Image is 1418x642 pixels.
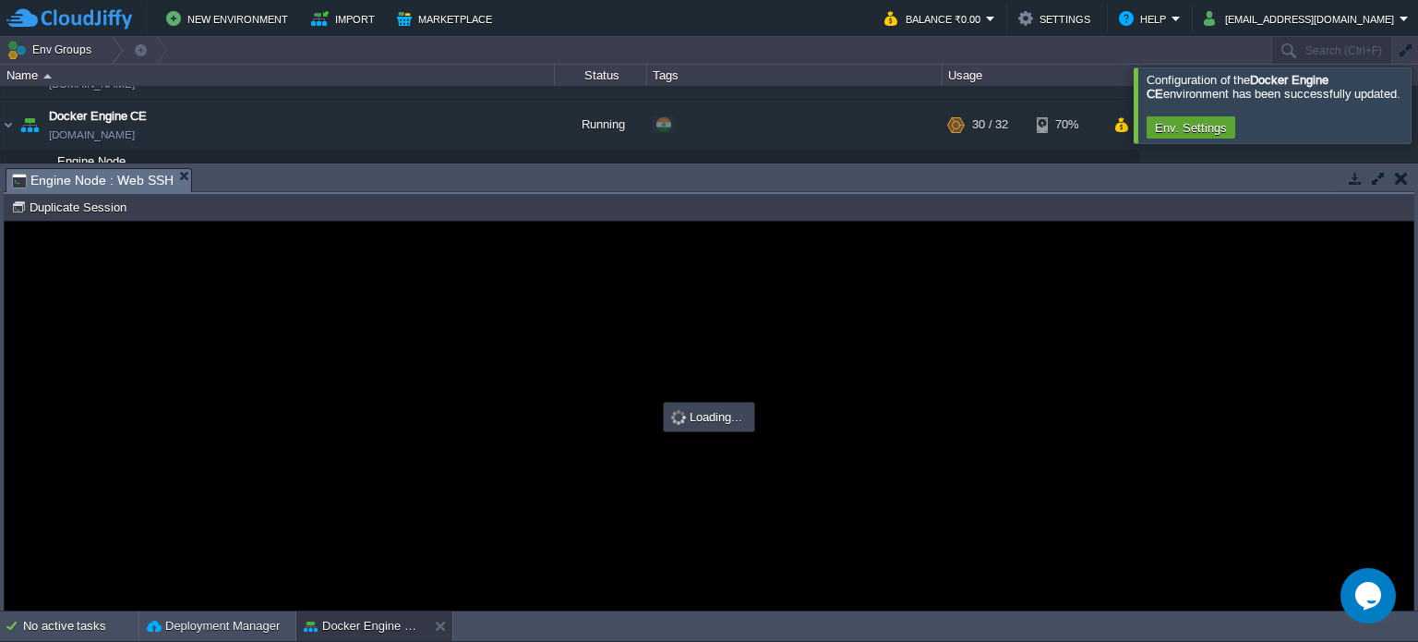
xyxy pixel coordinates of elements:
button: Duplicate Session [11,199,132,215]
div: Name [2,65,554,86]
img: CloudJiffy [6,7,132,30]
button: Settings [1018,7,1096,30]
img: AMDAwAAAACH5BAEAAAAALAAAAAABAAEAAAICRAEAOw== [17,100,42,150]
span: Engine Node : Web SSH [12,169,174,192]
div: No active tasks [23,612,138,641]
div: 30 / 32 [972,151,1008,188]
img: AMDAwAAAACH5BAEAAAAALAAAAAABAAEAAAICRAEAOw== [1,100,16,150]
b: Docker Engine CE [1147,73,1328,101]
button: Env Groups [6,37,98,63]
button: Docker Engine CE [304,617,420,636]
div: 70% [1037,151,1097,188]
a: [DOMAIN_NAME] [49,126,135,144]
div: Status [556,65,646,86]
button: Balance ₹0.00 [884,7,986,30]
button: [EMAIL_ADDRESS][DOMAIN_NAME] [1204,7,1400,30]
button: Marketplace [397,7,498,30]
div: Running [555,100,647,150]
img: AMDAwAAAACH5BAEAAAAALAAAAAABAAEAAAICRAEAOw== [13,151,24,188]
a: Docker Engine CE [49,107,147,126]
button: New Environment [166,7,294,30]
iframe: chat widget [1340,568,1400,624]
button: Import [311,7,380,30]
div: Loading... [666,405,752,430]
div: 30 / 32 [972,100,1008,150]
div: Usage [943,65,1138,86]
img: AMDAwAAAACH5BAEAAAAALAAAAAABAAEAAAICRAEAOw== [25,151,51,188]
span: Engine Node [55,153,128,169]
img: AMDAwAAAACH5BAEAAAAALAAAAAABAAEAAAICRAEAOw== [43,74,52,79]
div: 70% [1037,100,1097,150]
button: Env. Settings [1149,119,1232,136]
span: Configuration of the environment has been successfully updated. [1147,73,1400,101]
button: Help [1119,7,1172,30]
button: Deployment Manager [147,617,280,636]
div: Tags [648,65,942,86]
a: Engine Node [55,154,128,168]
